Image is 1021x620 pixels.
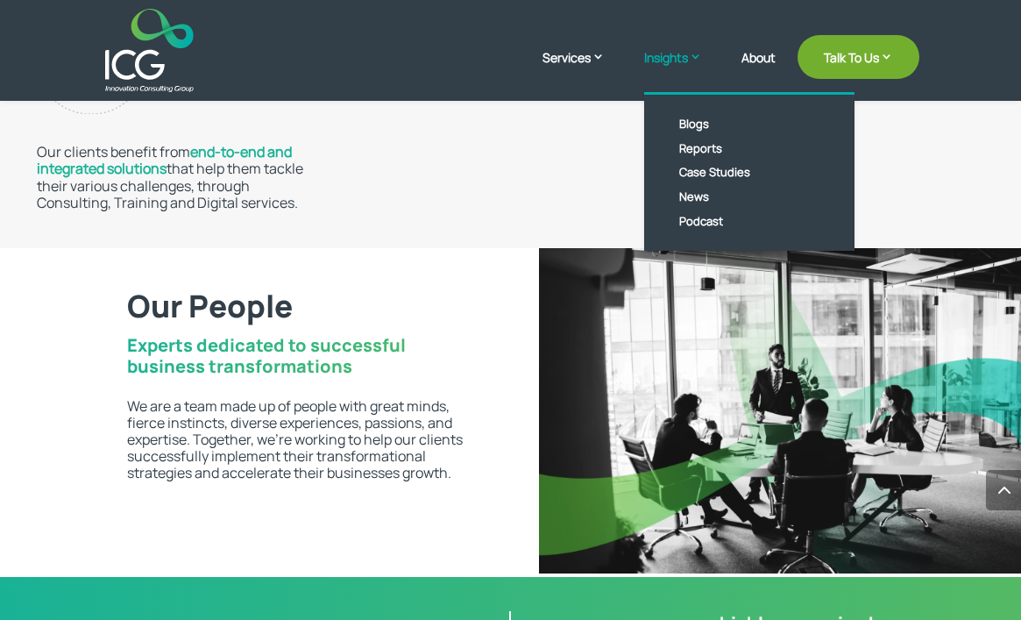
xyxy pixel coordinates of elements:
h2: Our People [127,288,482,333]
strong: end-to-end and integrated solutions [37,142,292,178]
a: News [662,185,863,210]
p: Our clients benefit from that help them tackle their various challenges, through Consulting, Trai... [37,144,318,211]
a: Reports [662,136,863,160]
a: Blogs [662,112,863,137]
a: Insights [644,48,720,92]
img: ICG [105,9,194,92]
p: Experts dedicated to successful business transformations [127,335,482,377]
a: Podcast [662,209,863,233]
a: Services [542,48,622,92]
a: Case Studies [662,160,863,185]
p: We are a team made up of people with great minds, fierce instincts, diverse experiences, passions... [127,398,482,482]
a: About [741,51,776,92]
img: our people - ICG [539,248,1021,574]
a: Talk To Us [798,35,919,79]
iframe: Chat Widget [729,431,1021,620]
